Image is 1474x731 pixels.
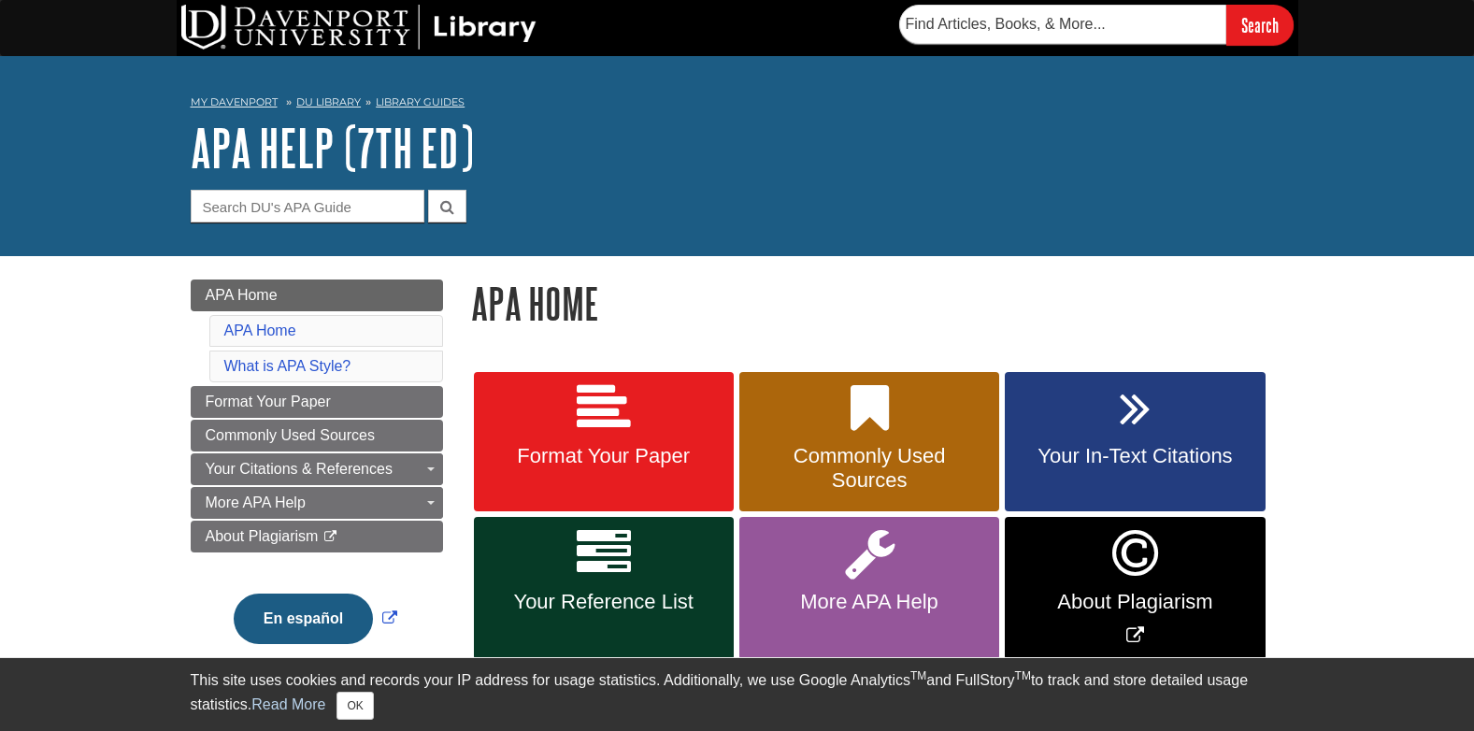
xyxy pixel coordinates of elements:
a: Format Your Paper [474,372,734,512]
a: APA Help (7th Ed) [191,119,474,177]
h1: APA Home [471,279,1284,327]
a: About Plagiarism [191,521,443,552]
sup: TM [1015,669,1031,682]
a: APA Home [224,322,296,338]
div: Guide Page Menu [191,279,443,676]
a: DU Library [296,95,361,108]
span: Your In-Text Citations [1019,444,1251,468]
span: Format Your Paper [206,394,331,409]
input: Find Articles, Books, & More... [899,5,1226,44]
a: Your Citations & References [191,453,443,485]
a: Your Reference List [474,517,734,660]
a: My Davenport [191,94,278,110]
a: Library Guides [376,95,465,108]
span: More APA Help [206,494,306,510]
input: Search [1226,5,1294,45]
div: This site uses cookies and records your IP address for usage statistics. Additionally, we use Goo... [191,669,1284,720]
a: Link opens in new window [229,610,402,626]
span: About Plagiarism [1019,590,1251,614]
span: Format Your Paper [488,444,720,468]
a: More APA Help [191,487,443,519]
span: APA Home [206,287,278,303]
img: DU Library [181,5,537,50]
form: Searches DU Library's articles, books, and more [899,5,1294,45]
a: Commonly Used Sources [739,372,999,512]
span: Commonly Used Sources [206,427,375,443]
a: More APA Help [739,517,999,660]
a: APA Home [191,279,443,311]
a: Link opens in new window [1005,517,1265,660]
a: Read More [251,696,325,712]
nav: breadcrumb [191,90,1284,120]
span: Your Citations & References [206,461,393,477]
a: Commonly Used Sources [191,420,443,451]
a: Format Your Paper [191,386,443,418]
button: Close [336,692,373,720]
button: En español [234,594,373,644]
a: Your In-Text Citations [1005,372,1265,512]
span: More APA Help [753,590,985,614]
input: Search DU's APA Guide [191,190,424,222]
span: About Plagiarism [206,528,319,544]
span: Commonly Used Sources [753,444,985,493]
span: Your Reference List [488,590,720,614]
sup: TM [910,669,926,682]
a: What is APA Style? [224,358,351,374]
i: This link opens in a new window [322,531,338,543]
